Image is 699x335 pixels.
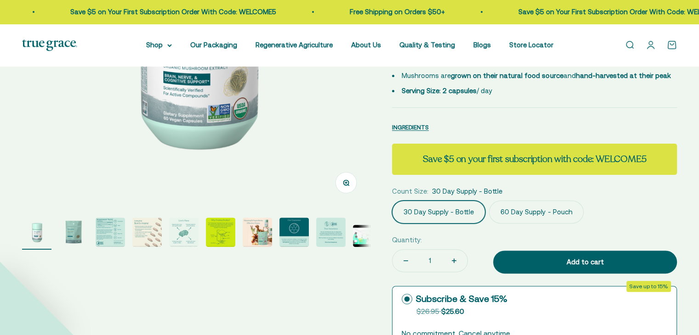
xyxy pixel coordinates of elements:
a: Blogs [473,41,491,49]
img: We work with Alkemist Labs, an independent, accredited botanical testing lab, to test the purity,... [316,218,346,247]
a: Free Shipping on Orders $50+ [350,8,445,16]
strong: grown on their natural food source [451,72,563,79]
img: The "fruiting body" (typically the stem, gills, and cap of the mushroom) has higher levels of act... [206,218,235,247]
button: Go to item 5 [169,218,199,250]
img: Meaningful Ingredients. Effective Doses. [243,218,272,247]
button: Go to item 10 [353,225,382,250]
legend: Count Size: [392,186,428,197]
button: Go to item 1 [22,218,51,250]
button: Add to cart [493,251,677,274]
button: INGREDIENTS [392,122,429,133]
button: Go to item 3 [96,218,125,250]
a: Regenerative Agriculture [256,41,333,49]
label: Quantity: [392,234,422,246]
img: True Grace mushrooms undergo a multi-step hot water extraction process to create extracts with 25... [279,218,309,247]
button: Go to item 9 [316,218,346,250]
a: Our Packaging [190,41,237,49]
button: Go to item 7 [243,218,272,250]
button: Increase quantity [441,250,467,272]
li: / day [392,85,677,96]
a: About Us [351,41,381,49]
button: Go to item 2 [59,218,88,250]
img: - Mushrooms are grown on their natural food source and hand-harvested at their peak - 250 mg beta... [132,218,162,247]
span: INGREDIENTS [392,124,429,131]
button: Go to item 6 [206,218,235,250]
strong: hand-harvested at their peak [575,72,671,79]
summary: Shop [146,39,172,50]
span: Mushrooms are and [402,72,671,79]
img: Lion's Mane Mushroom Supplement for Brain, Nerve&Cognitive Support* 1 g daily supports brain heal... [22,218,51,247]
button: Go to item 4 [132,218,162,250]
strong: Save $5 on your first subscription with code: WELCOME5 [423,153,646,165]
span: 30 Day Supply - Bottle [432,186,502,197]
img: Try Grvae full-spectrum mushroom extracts are crafted with intention. We start with the fruiting ... [96,218,125,247]
img: Lion's Mane Mushroom Supplement for Brain, Nerve&Cognitive Support* - 1 g daily supports brain he... [59,218,88,247]
div: Add to cart [511,257,659,268]
img: Support brain, nerve, and cognitive health* Third part tested for purity and potency Fruiting bod... [169,218,199,247]
a: Quality & Testing [399,41,455,49]
strong: Serving Size: 2 capsules [402,87,477,95]
p: Save $5 on Your First Subscription Order With Code: WELCOME5 [70,6,276,17]
a: Store Locator [509,41,553,49]
button: Go to item 8 [279,218,309,250]
button: Decrease quantity [392,250,419,272]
